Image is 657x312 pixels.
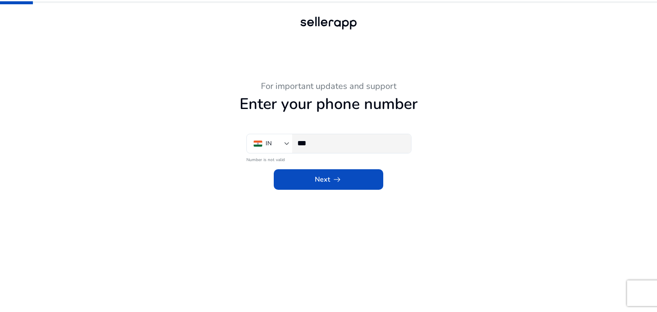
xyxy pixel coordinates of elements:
div: IN [266,139,272,148]
mat-error: Number is not valid [246,154,411,163]
span: arrow_right_alt [332,174,342,185]
button: Nextarrow_right_alt [274,169,383,190]
h1: Enter your phone number [93,95,564,113]
span: Next [315,174,342,185]
h3: For important updates and support [93,81,564,91]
